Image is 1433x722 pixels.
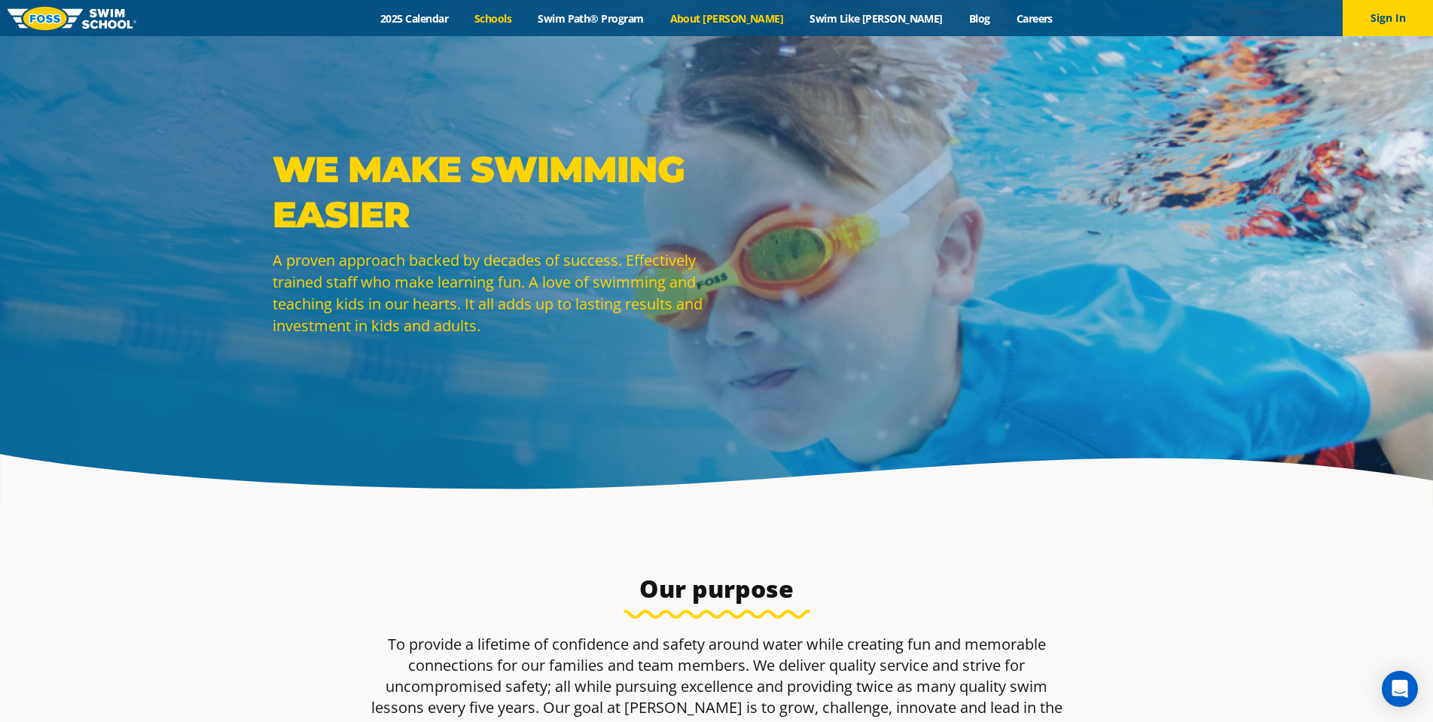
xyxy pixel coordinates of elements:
[657,11,797,26] a: About [PERSON_NAME]
[273,147,709,237] p: WE MAKE SWIMMING EASIER
[273,249,709,337] p: A proven approach backed by decades of success. Effectively trained staff who make learning fun. ...
[1003,11,1066,26] a: Careers
[8,7,136,30] img: FOSS Swim School Logo
[956,11,1003,26] a: Blog
[361,574,1072,604] h3: Our purpose
[367,11,462,26] a: 2025 Calendar
[1382,671,1418,707] div: Open Intercom Messenger
[525,11,657,26] a: Swim Path® Program
[462,11,525,26] a: Schools
[797,11,956,26] a: Swim Like [PERSON_NAME]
